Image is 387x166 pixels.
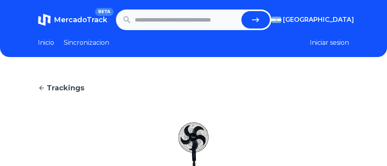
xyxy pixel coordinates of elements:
span: BETA [95,8,114,16]
span: Trackings [47,82,84,93]
img: Argentina [271,17,282,23]
img: MercadoTrack [38,13,51,26]
a: Inicio [38,38,54,48]
span: MercadoTrack [54,15,107,24]
button: Iniciar sesion [310,38,349,48]
a: Sincronizacion [64,38,109,48]
a: Trackings [38,82,349,93]
button: [GEOGRAPHIC_DATA] [271,15,349,25]
a: MercadoTrackBETA [38,13,107,26]
span: [GEOGRAPHIC_DATA] [283,15,354,25]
